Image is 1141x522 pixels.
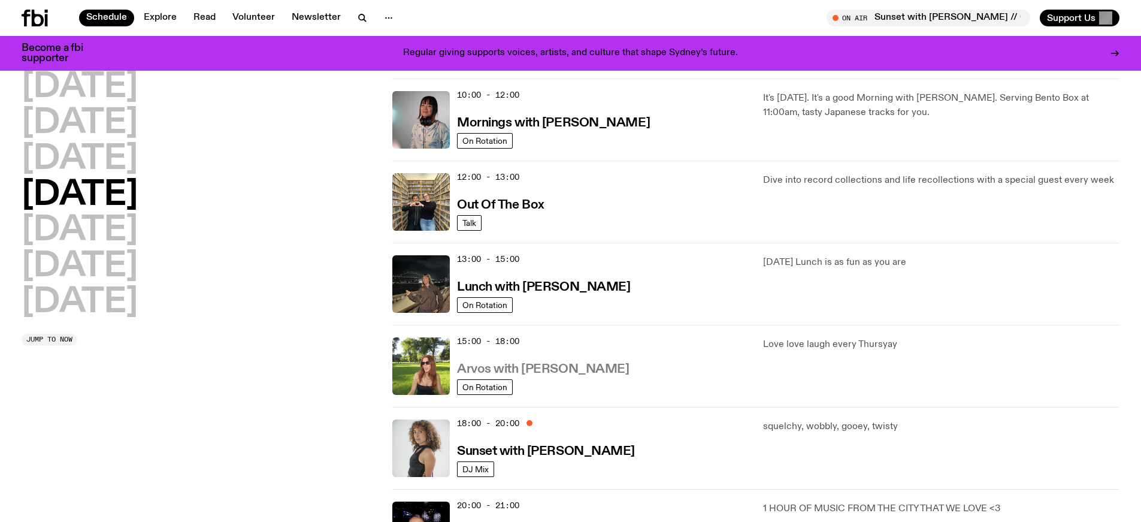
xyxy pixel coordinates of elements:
[457,418,519,429] span: 18:00 - 20:00
[457,199,544,212] h3: Out Of The Box
[392,337,450,395] img: Lizzie Bowles is sitting in a bright green field of grass, with dark sunglasses and a black top. ...
[763,255,1119,270] p: [DATE] Lunch is as fun as you are
[462,218,476,227] span: Talk
[137,10,184,26] a: Explore
[457,461,494,477] a: DJ Mix
[457,443,635,458] a: Sunset with [PERSON_NAME]
[462,382,507,391] span: On Rotation
[457,117,650,129] h3: Mornings with [PERSON_NAME]
[285,10,348,26] a: Newsletter
[1040,10,1119,26] button: Support Us
[457,363,629,376] h3: Arvos with [PERSON_NAME]
[22,43,98,64] h3: Become a fbi supporter
[22,143,138,176] button: [DATE]
[462,464,489,473] span: DJ Mix
[392,91,450,149] img: Kana Frazer is smiling at the camera with her head tilted slightly to her left. She wears big bla...
[22,250,138,283] button: [DATE]
[22,214,138,248] button: [DATE]
[457,171,519,183] span: 12:00 - 13:00
[79,10,134,26] a: Schedule
[827,10,1030,26] button: On AirSunset with [PERSON_NAME] // Guest Mix: [PERSON_NAME]
[763,173,1119,188] p: Dive into record collections and life recollections with a special guest every week
[392,255,450,313] img: Izzy Page stands above looking down at Opera Bar. She poses in front of the Harbour Bridge in the...
[763,420,1119,434] p: squelchy, wobbly, gooey, twisty
[457,297,513,313] a: On Rotation
[403,48,738,59] p: Regular giving supports voices, artists, and culture that shape Sydney’s future.
[763,91,1119,120] p: It's [DATE]. It's a good Morning with [PERSON_NAME]. Serving Bento Box at 11:00am, tasty Japanese...
[457,89,519,101] span: 10:00 - 12:00
[763,502,1119,516] p: 1 HOUR OF MUSIC FROM THE CITY THAT WE LOVE <3
[457,336,519,347] span: 15:00 - 18:00
[392,173,450,231] img: Matt and Kate stand in the music library and make a heart shape with one hand each.
[462,300,507,309] span: On Rotation
[225,10,282,26] a: Volunteer
[22,179,138,212] button: [DATE]
[22,107,138,140] button: [DATE]
[1047,13,1095,23] span: Support Us
[22,286,138,319] button: [DATE]
[457,133,513,149] a: On Rotation
[457,215,482,231] a: Talk
[457,114,650,129] a: Mornings with [PERSON_NAME]
[26,336,72,343] span: Jump to now
[186,10,223,26] a: Read
[457,361,629,376] a: Arvos with [PERSON_NAME]
[457,279,630,294] a: Lunch with [PERSON_NAME]
[457,379,513,395] a: On Rotation
[763,337,1119,352] p: Love love laugh every Thursyay
[457,254,519,265] span: 13:00 - 15:00
[457,500,519,511] span: 20:00 - 21:00
[457,281,630,294] h3: Lunch with [PERSON_NAME]
[457,445,635,458] h3: Sunset with [PERSON_NAME]
[462,136,507,145] span: On Rotation
[22,334,77,346] button: Jump to now
[392,420,450,477] img: Tangela looks past her left shoulder into the camera with an inquisitive look. She is wearing a s...
[457,197,544,212] a: Out Of The Box
[22,71,138,104] button: [DATE]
